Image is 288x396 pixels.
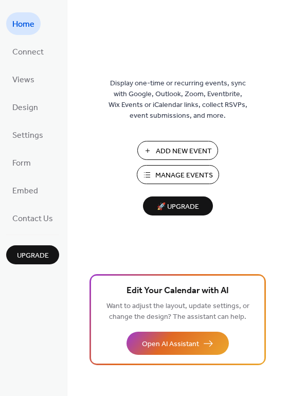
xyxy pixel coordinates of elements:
span: Open AI Assistant [142,339,199,350]
button: Open AI Assistant [127,332,229,355]
span: 🚀 Upgrade [149,200,207,214]
span: Settings [12,128,43,144]
a: Connect [6,40,50,63]
span: Add New Event [156,146,212,157]
span: Edit Your Calendar with AI [127,284,229,298]
a: Contact Us [6,207,59,229]
span: Embed [12,183,38,200]
span: Home [12,16,34,33]
span: Want to adjust the layout, update settings, or change the design? The assistant can help. [106,299,249,324]
span: Design [12,100,38,116]
a: Embed [6,179,44,202]
span: Views [12,72,34,88]
a: Settings [6,123,49,146]
button: Manage Events [137,165,219,184]
button: Upgrade [6,245,59,264]
span: Connect [12,44,44,61]
span: Contact Us [12,211,53,227]
span: Display one-time or recurring events, sync with Google, Outlook, Zoom, Eventbrite, Wix Events or ... [109,78,247,121]
a: Design [6,96,44,118]
button: 🚀 Upgrade [143,196,213,215]
span: Upgrade [17,250,49,261]
a: Views [6,68,41,91]
a: Home [6,12,41,35]
span: Manage Events [155,170,213,181]
a: Form [6,151,37,174]
button: Add New Event [137,141,218,160]
span: Form [12,155,31,172]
